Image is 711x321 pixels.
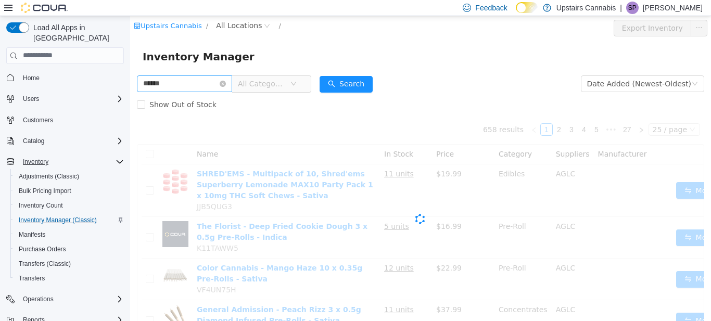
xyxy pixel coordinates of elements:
[15,185,124,197] span: Bulk Pricing Import
[19,93,124,105] span: Users
[23,74,40,82] span: Home
[15,243,70,255] a: Purchase Orders
[19,187,71,195] span: Bulk Pricing Import
[19,260,71,268] span: Transfers (Classic)
[19,72,44,84] a: Home
[76,6,78,14] span: /
[2,112,128,127] button: Customers
[23,137,44,145] span: Catalog
[19,156,53,168] button: Inventory
[10,227,128,242] button: Manifests
[19,216,97,224] span: Inventory Manager (Classic)
[15,228,124,241] span: Manifests
[12,32,131,49] span: Inventory Manager
[15,258,75,270] a: Transfers (Classic)
[19,201,63,210] span: Inventory Count
[484,4,561,20] button: Export Inventory
[15,272,124,285] span: Transfers
[516,2,538,13] input: Dark Mode
[15,214,124,226] span: Inventory Manager (Classic)
[10,198,128,213] button: Inventory Count
[10,271,128,286] button: Transfers
[108,62,155,73] span: All Categories
[15,243,124,255] span: Purchase Orders
[643,2,703,14] p: [PERSON_NAME]
[160,65,167,72] i: icon: down
[561,4,577,20] button: icon: ellipsis
[2,70,128,85] button: Home
[29,22,124,43] span: Load All Apps in [GEOGRAPHIC_DATA]
[19,274,45,283] span: Transfers
[19,293,58,305] button: Operations
[2,292,128,306] button: Operations
[19,93,43,105] button: Users
[19,71,124,84] span: Home
[4,6,72,14] a: icon: shopUpstairs Cannabis
[19,293,124,305] span: Operations
[19,156,124,168] span: Inventory
[19,135,124,147] span: Catalog
[10,169,128,184] button: Adjustments (Classic)
[23,295,54,303] span: Operations
[562,65,568,72] i: icon: down
[15,199,124,212] span: Inventory Count
[15,84,91,93] span: Show Out of Stock
[23,116,53,124] span: Customers
[15,214,101,226] a: Inventory Manager (Classic)
[19,113,124,126] span: Customers
[15,228,49,241] a: Manifests
[2,155,128,169] button: Inventory
[15,170,83,183] a: Adjustments (Classic)
[21,3,68,13] img: Cova
[4,6,10,13] i: icon: shop
[10,213,128,227] button: Inventory Manager (Classic)
[19,114,57,126] a: Customers
[15,199,67,212] a: Inventory Count
[15,185,75,197] a: Bulk Pricing Import
[10,256,128,271] button: Transfers (Classic)
[189,60,243,76] button: icon: searchSearch
[2,92,128,106] button: Users
[148,6,150,14] span: /
[475,3,507,13] span: Feedback
[620,2,622,14] p: |
[10,184,128,198] button: Bulk Pricing Import
[556,2,616,14] p: Upstairs Cannabis
[457,60,561,75] div: Date Added (Newest-Oldest)
[15,272,49,285] a: Transfers
[19,135,48,147] button: Catalog
[19,245,66,253] span: Purchase Orders
[86,4,132,15] span: All Locations
[15,170,124,183] span: Adjustments (Classic)
[2,134,128,148] button: Catalog
[628,2,637,14] span: SP
[10,242,128,256] button: Purchase Orders
[626,2,639,14] div: Sean Paradis
[516,13,516,14] span: Dark Mode
[19,172,79,181] span: Adjustments (Classic)
[19,230,45,239] span: Manifests
[15,258,124,270] span: Transfers (Classic)
[23,95,39,103] span: Users
[90,65,96,71] i: icon: close-circle
[23,158,48,166] span: Inventory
